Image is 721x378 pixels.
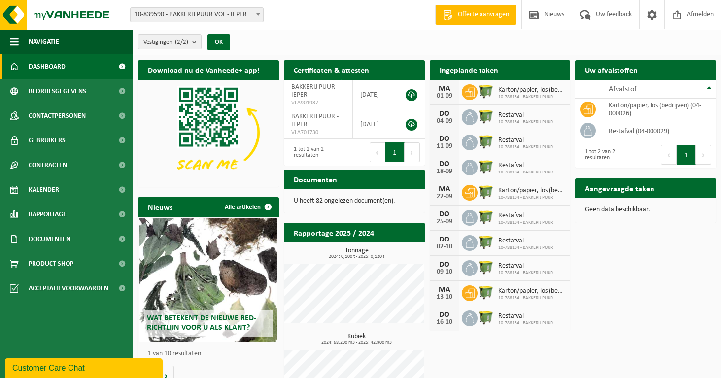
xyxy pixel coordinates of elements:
img: Download de VHEPlus App [138,80,279,185]
span: 10-788134 - BAKKERIJ PUUR [498,220,553,226]
span: 2024: 68,200 m3 - 2025: 42,900 m3 [289,340,425,345]
div: 16-10 [435,319,454,326]
span: 10-788134 - BAKKERIJ PUUR [498,320,553,326]
td: karton/papier, los (bedrijven) (04-000026) [601,99,716,120]
div: 04-09 [435,118,454,125]
p: 1 van 10 resultaten [148,350,274,357]
div: 25-09 [435,218,454,225]
div: 13-10 [435,294,454,301]
span: Restafval [498,312,553,320]
a: Offerte aanvragen [435,5,516,25]
iframe: chat widget [5,356,165,378]
div: MA [435,286,454,294]
button: 1 [385,142,405,162]
h3: Tonnage [289,247,425,259]
span: 10-839590 - BAKKERIJ PUUR VOF - IEPER [131,8,263,22]
div: DO [435,311,454,319]
div: 18-09 [435,168,454,175]
button: Previous [370,142,385,162]
span: 10-788134 - BAKKERIJ PUUR [498,245,553,251]
div: 09-10 [435,269,454,275]
span: Dashboard [29,54,66,79]
h3: Kubiek [289,333,425,345]
h2: Certificaten & attesten [284,60,379,79]
div: DO [435,261,454,269]
span: 10-788134 - BAKKERIJ PUUR [498,144,553,150]
p: Geen data beschikbaar. [585,206,706,213]
span: Karton/papier, los (bedrijven) [498,86,566,94]
span: Product Shop [29,251,73,276]
div: MA [435,85,454,93]
h2: Rapportage 2025 / 2024 [284,223,384,242]
div: 22-09 [435,193,454,200]
span: 2024: 0,100 t - 2025: 0,120 t [289,254,425,259]
button: Previous [661,145,677,165]
div: MA [435,185,454,193]
span: Restafval [498,262,553,270]
h2: Uw afvalstoffen [575,60,648,79]
span: Rapportage [29,202,67,227]
span: 10-788134 - BAKKERIJ PUUR [498,170,553,175]
span: Karton/papier, los (bedrijven) [498,187,566,195]
button: Vestigingen(2/2) [138,34,202,49]
span: Kalender [29,177,59,202]
span: Restafval [498,162,553,170]
img: WB-1100-HPE-GN-50 [478,234,494,250]
span: Documenten [29,227,70,251]
div: DO [435,160,454,168]
span: 10-788134 - BAKKERIJ PUUR [498,270,553,276]
span: Afvalstof [609,85,637,93]
div: 02-10 [435,243,454,250]
td: [DATE] [353,80,396,109]
img: WB-1100-HPE-GN-50 [478,133,494,150]
span: Vestigingen [143,35,188,50]
span: VLA701730 [291,129,345,137]
span: 10-839590 - BAKKERIJ PUUR VOF - IEPER [130,7,264,22]
span: Restafval [498,212,553,220]
span: Karton/papier, los (bedrijven) [498,287,566,295]
img: WB-1100-HPE-GN-50 [478,284,494,301]
h2: Documenten [284,170,347,189]
button: Next [405,142,420,162]
td: restafval (04-000029) [601,120,716,141]
div: 01-09 [435,93,454,100]
span: VLA901937 [291,99,345,107]
h2: Aangevraagde taken [575,178,664,198]
div: DO [435,135,454,143]
img: WB-1100-HPE-GN-50 [478,83,494,100]
span: Restafval [498,111,553,119]
img: WB-1100-HPE-GN-50 [478,108,494,125]
span: BAKKERIJ PUUR - IEPER [291,113,339,128]
span: BAKKERIJ PUUR - IEPER [291,83,339,99]
div: DO [435,236,454,243]
span: Wat betekent de nieuwe RED-richtlijn voor u als klant? [147,314,256,332]
a: Bekijk rapportage [351,242,424,262]
button: Next [696,145,711,165]
img: WB-1100-HPE-GN-50 [478,259,494,275]
a: Wat betekent de nieuwe RED-richtlijn voor u als klant? [139,218,277,342]
span: Gebruikers [29,128,66,153]
button: 1 [677,145,696,165]
img: WB-1100-HPE-GN-50 [478,158,494,175]
div: DO [435,210,454,218]
span: Contracten [29,153,67,177]
span: 10-788134 - BAKKERIJ PUUR [498,119,553,125]
h2: Ingeplande taken [430,60,508,79]
div: 1 tot 2 van 2 resultaten [289,141,349,163]
img: WB-1100-HPE-GN-50 [478,208,494,225]
span: 10-788134 - BAKKERIJ PUUR [498,195,566,201]
span: Contactpersonen [29,103,86,128]
span: 10-788134 - BAKKERIJ PUUR [498,295,566,301]
img: WB-1100-HPE-GN-50 [478,309,494,326]
div: 11-09 [435,143,454,150]
span: Navigatie [29,30,59,54]
p: U heeft 82 ongelezen document(en). [294,198,415,205]
span: 10-788134 - BAKKERIJ PUUR [498,94,566,100]
span: Bedrijfsgegevens [29,79,86,103]
td: [DATE] [353,109,396,139]
span: Restafval [498,237,553,245]
span: Offerte aanvragen [455,10,512,20]
div: DO [435,110,454,118]
button: OK [207,34,230,50]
